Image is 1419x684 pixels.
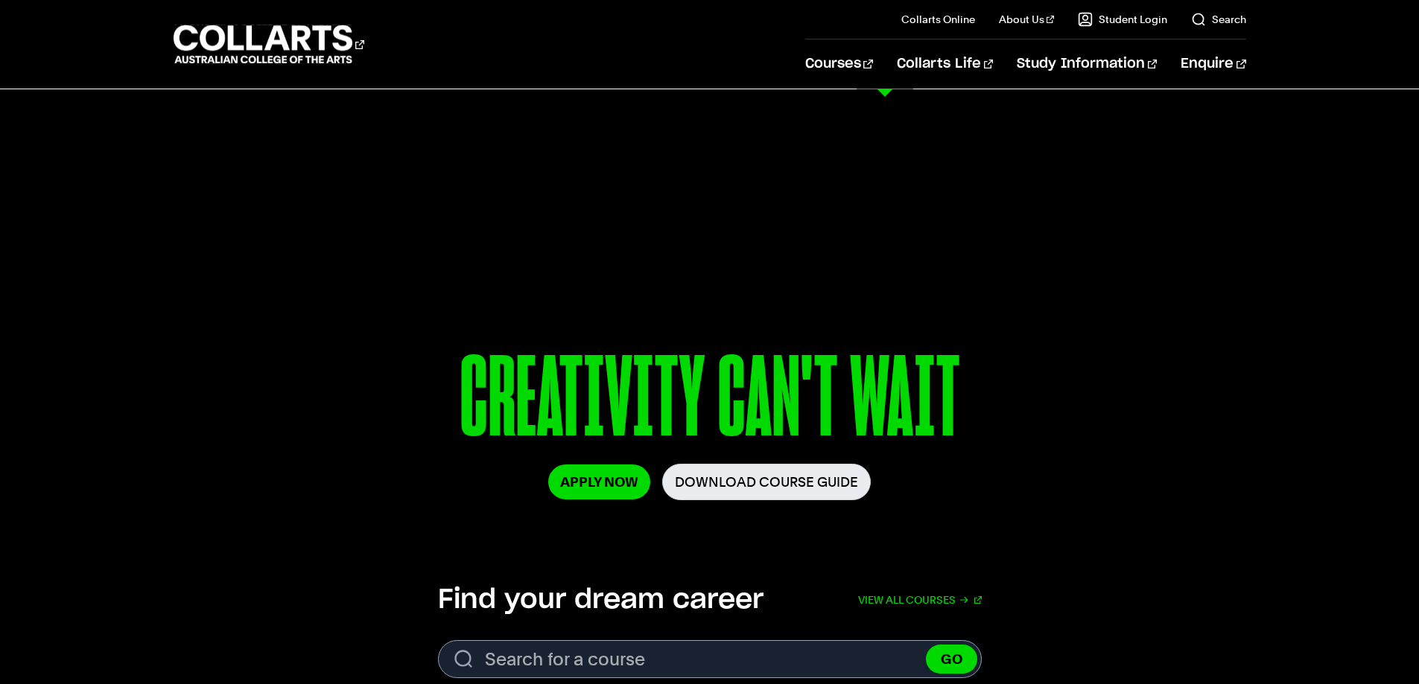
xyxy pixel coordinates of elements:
[438,640,982,678] input: Search for a course
[662,464,871,500] a: Download Course Guide
[1191,12,1246,27] a: Search
[926,645,977,674] button: GO
[548,464,650,499] a: Apply Now
[1181,39,1245,89] a: Enquire
[438,640,982,678] form: Search
[174,23,364,65] div: Go to homepage
[293,341,1125,464] p: CREATIVITY CAN'T WAIT
[1078,12,1167,27] a: Student Login
[1017,39,1157,89] a: Study Information
[901,12,975,27] a: Collarts Online
[438,584,764,616] h2: Find your dream career
[897,39,993,89] a: Collarts Life
[999,12,1054,27] a: About Us
[858,584,982,616] a: View all courses
[805,39,873,89] a: Courses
